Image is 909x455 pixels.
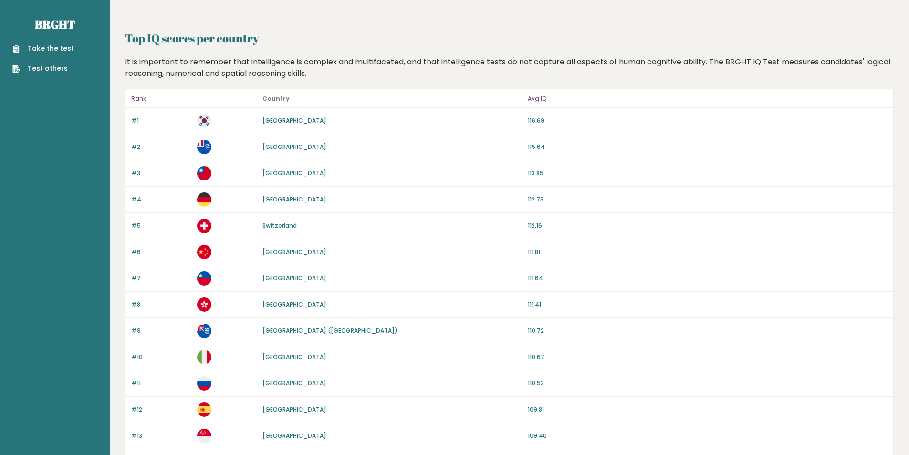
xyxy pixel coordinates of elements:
a: [GEOGRAPHIC_DATA] [262,169,326,177]
p: 110.67 [528,353,888,361]
b: Country [262,95,290,103]
img: de.svg [197,192,211,207]
a: [GEOGRAPHIC_DATA] [262,248,326,256]
p: #13 [131,432,191,440]
p: #9 [131,327,191,335]
img: ru.svg [197,376,211,391]
a: [GEOGRAPHIC_DATA] [262,353,326,361]
p: 111.41 [528,300,888,309]
a: [GEOGRAPHIC_DATA] [262,116,326,125]
img: it.svg [197,350,211,364]
a: [GEOGRAPHIC_DATA] [262,274,326,282]
p: 111.81 [528,248,888,256]
a: [GEOGRAPHIC_DATA] [262,300,326,308]
a: [GEOGRAPHIC_DATA] [262,195,326,203]
p: #10 [131,353,191,361]
p: 110.72 [528,327,888,335]
a: Test others [12,63,74,74]
p: #5 [131,222,191,230]
p: 116.69 [528,116,888,125]
p: 109.81 [528,405,888,414]
p: 111.64 [528,274,888,283]
p: #12 [131,405,191,414]
img: hk.svg [197,297,211,312]
a: [GEOGRAPHIC_DATA] [262,432,326,440]
p: #1 [131,116,191,125]
img: li.svg [197,271,211,286]
img: es.svg [197,402,211,417]
h2: Top IQ scores per country [125,30,894,47]
p: 112.16 [528,222,888,230]
p: 115.64 [528,143,888,151]
p: #7 [131,274,191,283]
img: sg.svg [197,429,211,443]
a: [GEOGRAPHIC_DATA] [262,405,326,413]
a: Take the test [12,43,74,53]
a: [GEOGRAPHIC_DATA] [262,143,326,151]
a: [GEOGRAPHIC_DATA] [262,379,326,387]
div: It is important to remember that intelligence is complex and multifaceted, and that intelligence ... [122,56,898,79]
p: #6 [131,248,191,256]
p: #8 [131,300,191,309]
img: tw.svg [197,166,211,180]
p: #3 [131,169,191,178]
p: #11 [131,379,191,388]
img: tf.svg [197,140,211,154]
a: [GEOGRAPHIC_DATA] ([GEOGRAPHIC_DATA]) [262,327,397,335]
p: 113.85 [528,169,888,178]
p: 109.40 [528,432,888,440]
a: Brght [35,17,75,32]
p: 112.73 [528,195,888,204]
p: Rank [131,93,191,105]
img: fk.svg [197,324,211,338]
img: ch.svg [197,219,211,233]
img: cn.svg [197,245,211,259]
p: #2 [131,143,191,151]
p: 110.52 [528,379,888,388]
a: Switzerland [262,222,297,230]
p: #4 [131,195,191,204]
img: kr.svg [197,114,211,128]
p: Avg IQ [528,93,888,105]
